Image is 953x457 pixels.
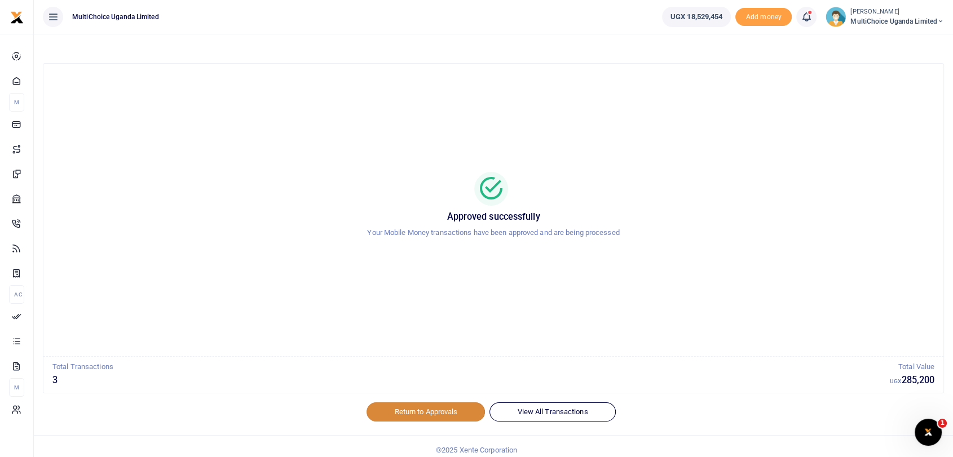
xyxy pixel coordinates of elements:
img: profile-user [826,7,846,27]
span: MultiChoice Uganda Limited [68,12,164,22]
a: profile-user [PERSON_NAME] MultiChoice Uganda Limited [826,7,944,27]
li: Ac [9,285,24,304]
h5: 285,200 [890,375,934,386]
iframe: Intercom live chat [915,419,942,446]
img: logo-small [10,11,24,24]
span: Add money [735,8,792,26]
a: logo-small logo-large logo-large [10,12,24,21]
span: UGX 18,529,454 [670,11,722,23]
a: Return to Approvals [367,402,485,421]
h5: 3 [52,375,890,386]
span: MultiChoice Uganda Limited [850,16,944,26]
small: [PERSON_NAME] [850,7,944,17]
li: M [9,93,24,112]
h5: Approved successfully [57,211,930,223]
a: Add money [735,12,792,20]
small: UGX [890,378,901,384]
li: Toup your wallet [735,8,792,26]
p: Your Mobile Money transactions have been approved and are being processed [57,227,930,239]
span: 1 [938,419,947,428]
li: M [9,378,24,397]
p: Total Value [890,361,934,373]
a: View All Transactions [489,402,615,421]
p: Total Transactions [52,361,890,373]
li: Wallet ballance [658,7,735,27]
a: UGX 18,529,454 [662,7,731,27]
